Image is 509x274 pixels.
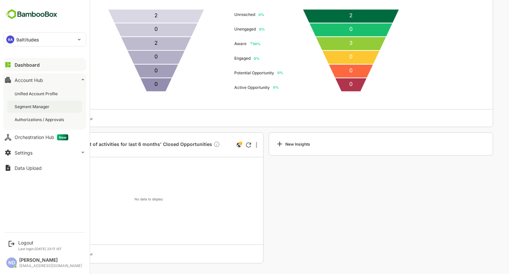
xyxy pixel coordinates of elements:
[3,73,86,87] button: Account Hub
[18,247,62,251] p: Last login: [DATE] 23:17 IST
[254,71,260,75] p12: 0 %
[15,150,32,156] div: Settings
[211,51,236,66] ul: Engaged
[6,257,17,268] div: ND
[235,13,241,17] p12: 0 %
[190,141,197,149] div: Closed Opportunities from the last 6 months showed the following engagements on an average.
[233,142,234,148] div: More
[35,141,197,149] span: Average count of activities for last 6 months' Closed Opportunities
[15,117,65,122] div: Authorizations / Approvals
[236,27,242,31] p12: 0 %
[18,240,62,245] div: Logout
[253,140,287,148] div: New Insights
[212,141,220,149] div: This card does not support filter and segments
[211,36,237,51] ul: Aware
[211,7,241,22] ul: Unreached
[19,257,82,263] div: [PERSON_NAME]
[15,91,59,97] div: Unified Account Profile
[16,36,39,43] p: 9altitudes
[36,116,70,121] div: Last Updated Now
[15,77,43,83] div: Account Hub
[250,85,255,89] p12: 0 %
[211,80,255,95] ul: Active Opportunity
[3,146,86,159] button: Settings
[3,58,86,71] button: Dashboard
[15,134,68,140] div: Orchestration Hub
[211,22,242,36] ul: Unengaged
[15,104,51,109] div: Segment Manager
[227,42,237,46] p12: 50 %
[211,66,260,80] ul: Potential Opportunity
[3,161,86,174] button: Data Upload
[3,131,86,144] button: Orchestration HubNew
[19,264,82,268] div: [EMAIL_ADDRESS][DOMAIN_NAME]
[4,33,86,46] div: 9A9altitudes
[15,165,42,171] div: Data Upload
[57,134,68,140] span: New
[231,56,236,60] p12: 0 %
[223,142,228,148] div: Refresh
[246,132,470,156] a: New Insights
[3,8,59,21] img: BambooboxFullLogoMark.5f36c76dfaba33ec1ec1367b70bb1252.svg
[6,35,14,43] div: 9A
[36,251,70,256] div: Last Updated Now
[15,62,40,68] div: Dashboard
[111,197,140,201] text: No data to display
